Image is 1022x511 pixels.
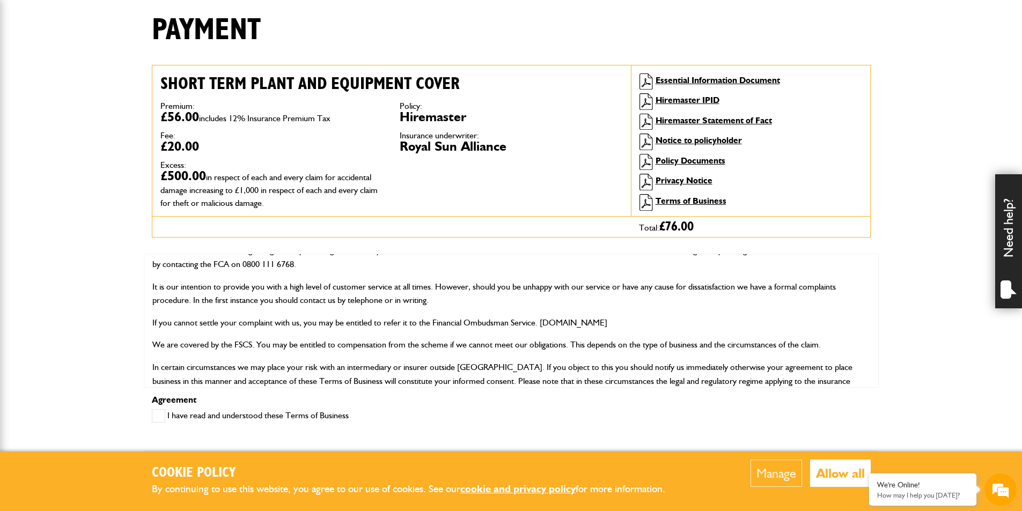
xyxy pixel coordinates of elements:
a: Notice to policyholder [656,135,742,145]
dd: £20.00 [160,140,384,153]
dd: £56.00 [160,110,384,123]
a: Privacy Notice [656,175,712,186]
p: By continuing to use this website, you agree to our use of cookies. See our for more information. [152,481,683,498]
div: Need help? [995,174,1022,308]
p: We are covered by the FSCS. You may be entitled to compensation from the scheme if we cannot meet... [152,338,870,352]
dt: Policy: [400,102,623,110]
a: cookie and privacy policy [460,483,576,495]
dt: Insurance underwriter: [400,131,623,140]
a: Terms of Business [656,196,726,206]
p: If you cannot settle your complaint with us, you may be entitled to refer it to the Financial Omb... [152,316,870,330]
div: We're Online! [877,480,968,490]
a: Hiremaster Statement of Fact [656,115,772,125]
label: I have read and understood these Terms of Business [152,409,349,423]
dd: £500.00 [160,169,384,208]
h1: Payment [152,12,261,48]
p: In certain circumstances we may place your risk with an intermediary or insurer outside [GEOGRAPH... [152,360,870,415]
a: Policy Documents [656,155,725,166]
a: Hiremaster IPID [656,95,719,105]
span: 76.00 [665,220,694,233]
button: Manage [751,460,802,487]
div: Total: [631,217,870,237]
dt: Fee: [160,131,384,140]
button: Allow all [810,460,871,487]
dt: Excess: [160,161,384,169]
p: It is our intention to provide you with a high level of customer service at all times. However, s... [152,280,870,307]
dd: Royal Sun Alliance [400,140,623,153]
span: in respect of each and every claim for accidental damage increasing to £1,000 in respect of each ... [160,172,378,208]
p: Agreement [152,396,871,404]
h2: Short term plant and equipment cover [160,73,623,94]
dd: Hiremaster [400,110,623,123]
span: £ [659,220,694,233]
a: Essential Information Document [656,75,780,85]
p: How may I help you today? [877,491,968,499]
span: includes 12% Insurance Premium Tax [199,113,330,123]
h2: Cookie Policy [152,465,683,482]
dt: Premium: [160,102,384,110]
